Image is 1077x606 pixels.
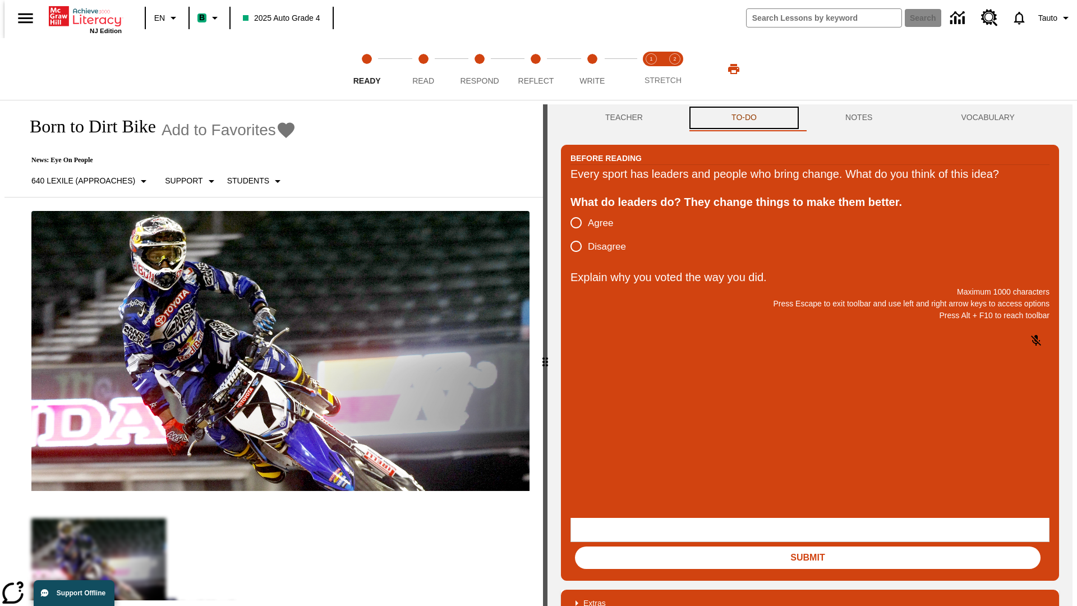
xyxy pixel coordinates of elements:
button: Ready step 1 of 5 [334,38,399,100]
button: Click to activate and allow voice recognition [1023,327,1050,354]
button: Language: EN, Select a language [149,8,185,28]
div: reading [4,104,543,600]
p: 640 Lexile (Approaches) [31,175,135,187]
div: Every sport has leaders and people who bring change. What do you think of this idea? [570,165,1050,183]
p: News: Eye On People [18,156,296,164]
span: Respond [460,76,499,85]
img: Motocross racer James Stewart flies through the air on his dirt bike. [31,211,530,492]
p: Explain why you voted the way you did. [570,268,1050,286]
button: Open side menu [9,2,42,35]
button: Stretch Read step 1 of 2 [635,38,668,100]
button: Write step 5 of 5 [560,38,625,100]
button: Print [716,59,752,79]
div: Home [49,4,122,34]
button: Profile/Settings [1034,8,1077,28]
span: B [199,11,205,25]
span: Write [579,76,605,85]
p: Students [227,175,269,187]
span: Reflect [518,76,554,85]
div: What do leaders do? They change things to make them better. [570,193,1050,211]
span: 2025 Auto Grade 4 [243,12,320,24]
button: Scaffolds, Support [160,171,222,191]
button: TO-DO [687,104,801,131]
p: Press Escape to exit toolbar and use left and right arrow keys to access options [570,298,1050,310]
button: Reflect step 4 of 5 [503,38,568,100]
button: Read step 2 of 5 [390,38,455,100]
button: Teacher [561,104,687,131]
button: Support Offline [34,580,114,606]
span: NJ Edition [90,27,122,34]
span: Support Offline [57,589,105,597]
button: Stretch Respond step 2 of 2 [659,38,691,100]
div: Press Enter or Spacebar and then press right and left arrow keys to move the slider [543,104,547,606]
a: Notifications [1005,3,1034,33]
span: STRETCH [645,76,682,85]
div: Instructional Panel Tabs [561,104,1059,131]
p: Support [165,175,202,187]
text: 2 [673,56,676,62]
input: search field [747,9,901,27]
div: activity [547,104,1073,606]
span: EN [154,12,165,24]
text: 1 [650,56,652,62]
p: Maximum 1000 characters [570,286,1050,298]
button: VOCABULARY [917,104,1059,131]
span: Add to Favorites [162,121,276,139]
button: Select Student [223,171,289,191]
span: Disagree [588,240,626,254]
p: Press Alt + F10 to reach toolbar [570,310,1050,322]
span: Read [412,76,434,85]
h1: Born to Dirt Bike [18,116,156,137]
button: Select Lexile, 640 Lexile (Approaches) [27,171,155,191]
a: Resource Center, Will open in new tab [974,3,1005,33]
h2: Before Reading [570,152,642,164]
button: Submit [575,547,1041,569]
div: poll [570,211,635,258]
span: Ready [353,76,381,85]
button: Add to Favorites - Born to Dirt Bike [162,120,296,140]
button: Respond step 3 of 5 [447,38,512,100]
button: Boost Class color is mint green. Change class color [193,8,226,28]
body: Explain why you voted the way you did. Maximum 1000 characters Press Alt + F10 to reach toolbar P... [4,9,164,19]
a: Data Center [943,3,974,34]
span: Tauto [1038,12,1057,24]
button: NOTES [801,104,917,131]
span: Agree [588,216,613,231]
